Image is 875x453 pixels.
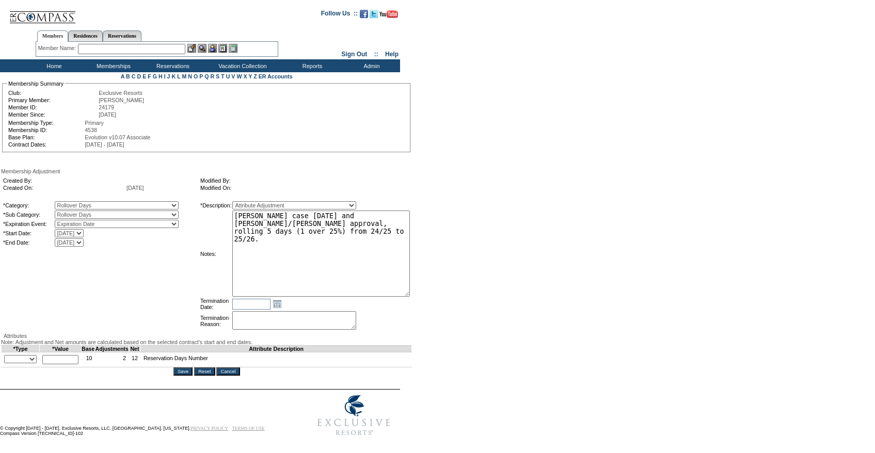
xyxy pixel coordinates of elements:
td: Vacation Collection [201,59,281,72]
img: Exclusive Resorts [308,390,400,441]
span: [DATE] [126,185,144,191]
td: *Sub Category: [3,211,54,219]
a: Members [37,30,69,42]
td: Membership ID: [8,127,84,133]
td: 10 [82,352,95,367]
a: Follow us on Twitter [370,13,378,19]
a: H [158,73,163,79]
a: Subscribe to our YouTube Channel [379,13,398,19]
img: Reservations [218,44,227,53]
td: Member ID: [8,104,98,110]
td: *Type [2,346,40,352]
a: W [236,73,242,79]
a: S [216,73,219,79]
td: *Expiration Event: [3,220,54,228]
a: Open the calendar popup. [272,298,283,310]
a: F [148,73,151,79]
td: *Category: [3,201,54,209]
td: Net [129,346,141,352]
td: Notes: [200,211,231,297]
td: Reservation Days Number [140,352,412,367]
a: Help [385,51,399,58]
a: J [167,73,170,79]
td: Base Plan: [8,134,84,140]
img: b_edit.gif [187,44,196,53]
span: Primary [85,120,104,126]
span: :: [374,51,378,58]
td: Admin [341,59,400,72]
input: Cancel [216,367,240,376]
a: P [199,73,203,79]
a: L [177,73,180,79]
a: N [188,73,192,79]
span: Evolution v10.07 Associate [85,134,150,140]
a: C [132,73,136,79]
a: Sign Out [341,51,367,58]
a: PRIVACY POLICY [190,426,228,431]
span: Exclusive Resorts [99,90,142,96]
td: Primary Member: [8,97,98,103]
td: Memberships [83,59,142,72]
td: Base [82,346,95,352]
a: TERMS OF USE [232,426,265,431]
a: O [194,73,198,79]
td: Modified On: [200,185,393,191]
a: V [231,73,235,79]
a: ER Accounts [259,73,293,79]
legend: Membership Summary [7,80,65,87]
td: *End Date: [3,238,54,247]
input: Save [173,367,193,376]
a: Residences [68,30,103,41]
a: D [137,73,141,79]
td: Adjustments [95,346,129,352]
td: 2 [95,352,129,367]
td: Modified By: [200,177,393,184]
td: Membership Type: [8,120,84,126]
a: X [243,73,247,79]
td: Reservations [142,59,201,72]
img: Compass Home [9,3,76,24]
div: Member Name: [38,44,78,53]
a: K [171,73,176,79]
td: 12 [129,352,141,367]
a: Q [204,73,209,79]
td: Termination Date: [200,298,231,310]
a: Z [253,73,257,79]
a: E [142,73,146,79]
a: T [221,73,225,79]
td: Home [23,59,83,72]
td: Follow Us :: [321,9,358,21]
td: *Value [40,346,82,352]
div: Membership Adjustment [1,168,412,174]
a: A [121,73,124,79]
span: 4538 [85,127,97,133]
td: Created By: [3,177,125,184]
a: R [210,73,214,79]
input: Reset [194,367,215,376]
span: [DATE] - [DATE] [85,141,124,148]
img: Subscribe to our YouTube Channel [379,10,398,18]
td: Member Since: [8,111,98,118]
span: [DATE] [99,111,116,118]
a: G [153,73,157,79]
span: [PERSON_NAME] [99,97,144,103]
img: Impersonate [208,44,217,53]
td: Contract Dates: [8,141,84,148]
img: Become our fan on Facebook [360,10,368,18]
a: U [226,73,230,79]
img: Follow us on Twitter [370,10,378,18]
td: *Start Date: [3,229,54,237]
a: Y [248,73,252,79]
td: Created On: [3,185,125,191]
div: Attributes [1,333,412,339]
td: Club: [8,90,98,96]
td: Reports [281,59,341,72]
img: View [198,44,206,53]
a: B [126,73,130,79]
a: Reservations [103,30,141,41]
a: Become our fan on Facebook [360,13,368,19]
a: I [164,73,166,79]
img: b_calculator.gif [229,44,237,53]
a: M [182,73,186,79]
span: 24179 [99,104,114,110]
